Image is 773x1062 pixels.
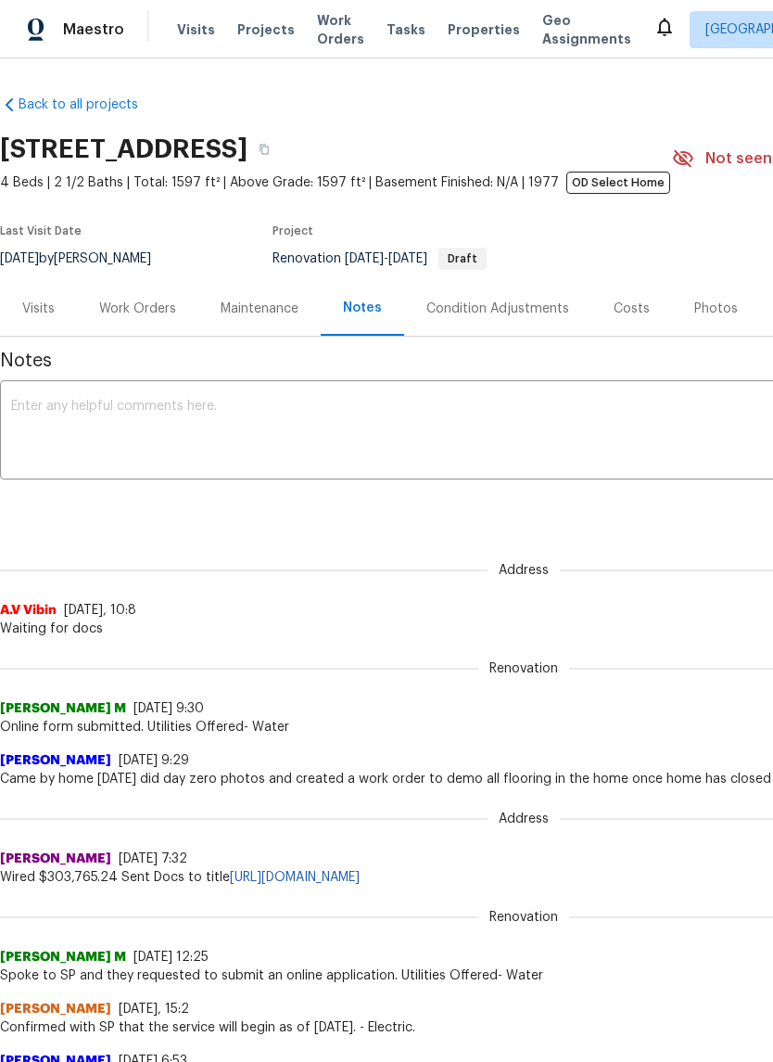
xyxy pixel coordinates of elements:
span: Visits [177,20,215,39]
div: Notes [343,299,382,317]
span: [DATE] 9:29 [119,754,189,767]
div: Condition Adjustments [426,300,569,318]
span: [DATE] [345,252,384,265]
span: [DATE], 15:2 [119,1003,189,1016]
span: Projects [237,20,295,39]
span: [DATE] 7:32 [119,852,187,865]
span: [DATE] [388,252,427,265]
div: Maintenance [221,300,298,318]
div: Work Orders [99,300,176,318]
span: Renovation [478,659,569,678]
span: Tasks [386,23,425,36]
span: Work Orders [317,11,364,48]
button: Copy Address [247,133,281,166]
span: Address [488,561,560,580]
span: - [345,252,427,265]
div: Costs [614,300,650,318]
a: [URL][DOMAIN_NAME] [230,871,360,884]
span: Address [488,810,560,828]
span: Project [272,225,313,237]
span: Maestro [63,20,124,39]
div: Photos [694,300,738,318]
span: [DATE], 10:8 [64,604,136,617]
span: OD Select Home [566,172,670,194]
span: [DATE] 12:25 [133,951,209,964]
span: [DATE] 9:30 [133,702,204,715]
span: Properties [448,20,520,39]
span: Geo Assignments [542,11,631,48]
span: Renovation [272,252,487,265]
span: Renovation [478,908,569,927]
div: Visits [22,300,55,318]
span: Draft [440,253,485,264]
